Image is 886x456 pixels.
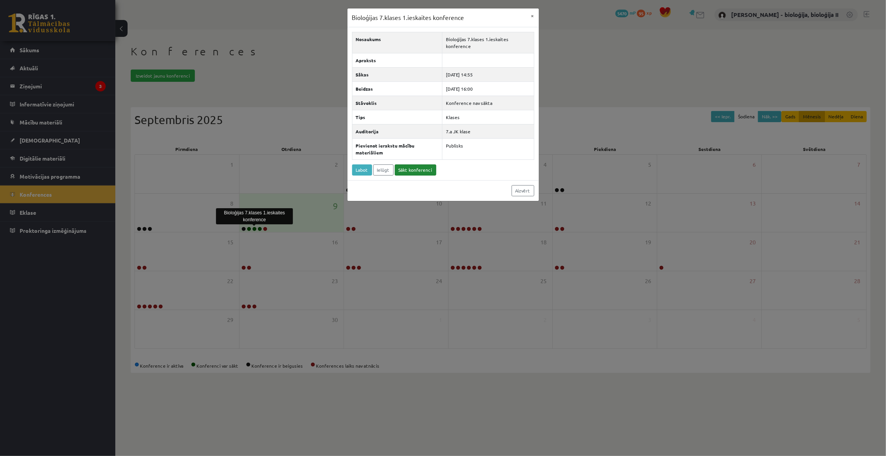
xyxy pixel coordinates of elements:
[352,13,464,22] h3: Bioloģijas 7.klases 1.ieskaites konference
[352,110,442,124] th: Tips
[442,96,534,110] td: Konference nav sākta
[352,32,442,53] th: Nosaukums
[216,208,293,224] div: Bioloģijas 7.klases 1.ieskaites konference
[527,8,539,23] button: ×
[442,81,534,96] td: [DATE] 16:00
[373,164,394,176] a: Ielūgt
[352,67,442,81] th: Sākas
[352,164,372,176] a: Labot
[442,32,534,53] td: Bioloģijas 7.klases 1.ieskaites konference
[442,67,534,81] td: [DATE] 14:55
[352,124,442,138] th: Auditorija
[352,81,442,96] th: Beidzas
[352,138,442,159] th: Pievienot ierakstu mācību materiāliem
[395,164,436,176] a: Sākt konferenci
[442,138,534,159] td: Publisks
[442,124,534,138] td: 7.a JK klase
[512,185,534,196] a: Aizvērt
[352,53,442,67] th: Apraksts
[352,96,442,110] th: Stāvoklis
[442,110,534,124] td: Klases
